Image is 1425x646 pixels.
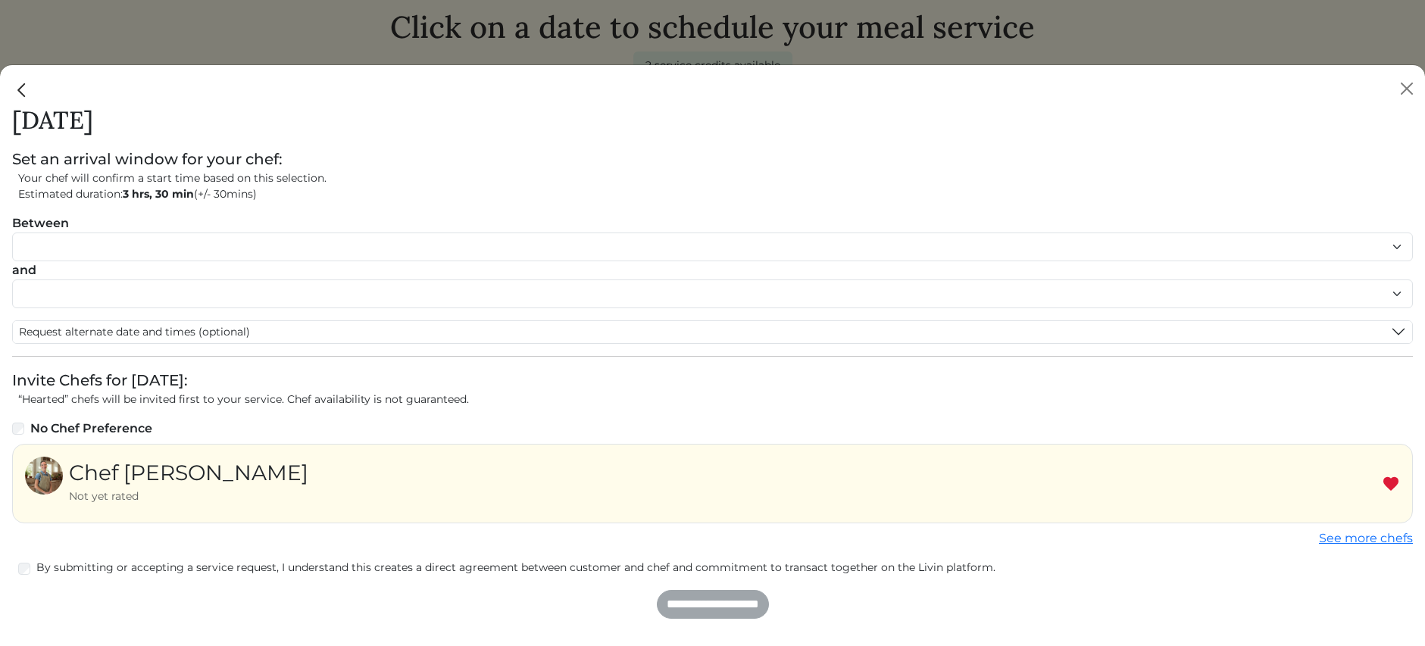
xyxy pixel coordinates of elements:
button: Request alternate date and times (optional) [13,321,1412,343]
label: No Chef Preference [30,420,152,438]
div: Chef [PERSON_NAME] [69,457,308,488]
a: Close [12,79,32,98]
p: “Hearted” chefs will be invited first to your service. Chef availability is not guaranteed. [18,392,1413,407]
a: See more chefs [1319,531,1413,545]
div: Estimated duration: (+/- 30mins) [18,186,1413,202]
div: Your chef will confirm a start time based on this selection. [18,170,1413,186]
button: Close [1395,76,1419,101]
div: Set an arrival window for your chef: [12,148,1413,170]
a: Chef [PERSON_NAME] Not yet rated [25,457,308,510]
label: Between [12,214,69,232]
div: Not yet rated [69,488,308,504]
span: Request alternate date and times (optional) [19,324,250,340]
label: and [12,261,36,279]
strong: 3 hrs, 30 min [123,187,194,201]
label: By submitting or accepting a service request, I understand this creates a direct agreement betwee... [36,560,1413,576]
img: b64703ed339b54c2c4b6dc4b178d5e4b [25,457,63,495]
h1: [DATE] [12,106,1413,135]
img: Remove Favorite chef [1382,475,1400,493]
img: back_caret-0738dc900bf9763b5e5a40894073b948e17d9601fd527fca9689b06ce300169f.svg [12,80,32,100]
div: Invite Chefs for [DATE]: [12,369,1413,392]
